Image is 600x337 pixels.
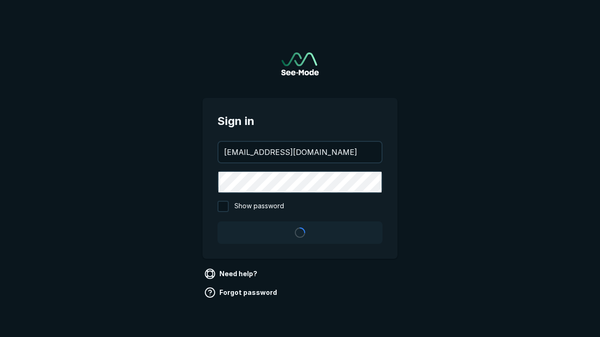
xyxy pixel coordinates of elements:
input: your@email.com [218,142,382,162]
a: Go to sign in [281,52,319,75]
span: Sign in [217,113,382,130]
img: See-Mode Logo [281,52,319,75]
a: Need help? [202,266,261,281]
a: Forgot password [202,285,281,300]
span: Show password [234,201,284,212]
